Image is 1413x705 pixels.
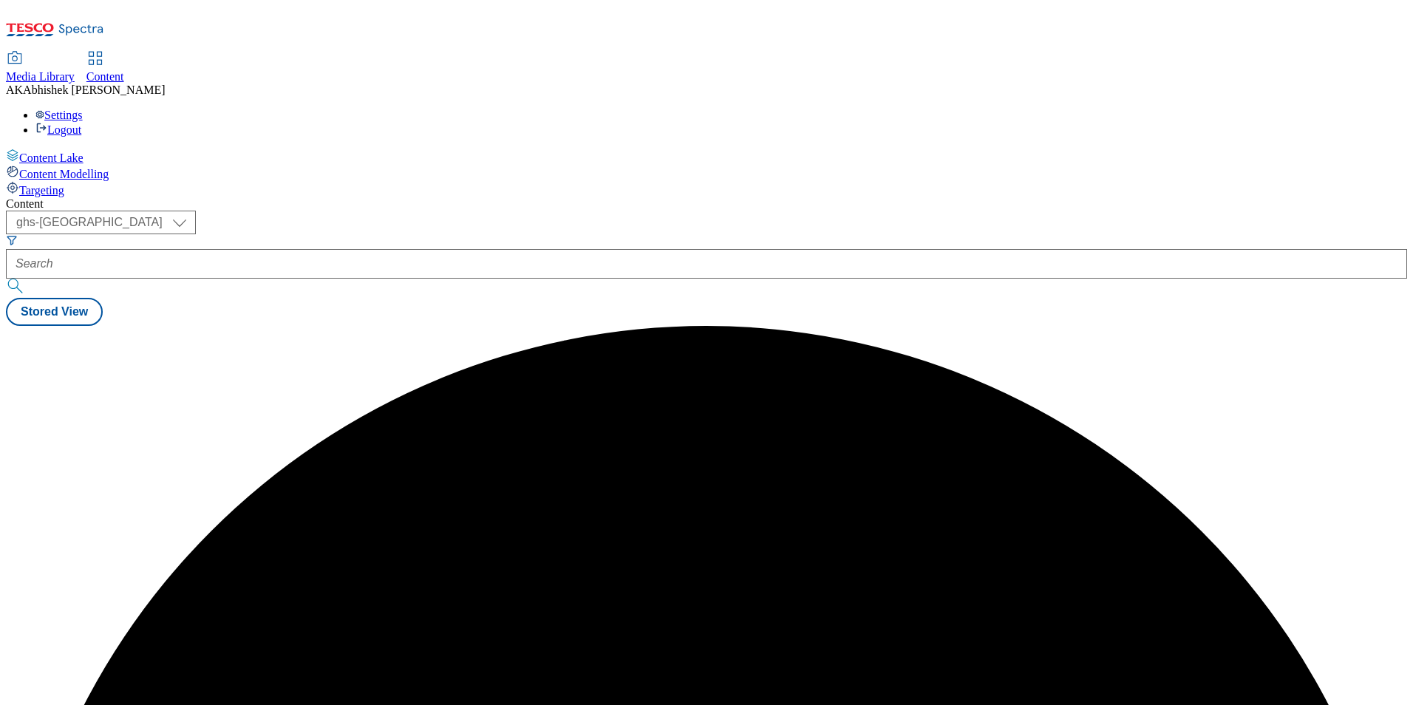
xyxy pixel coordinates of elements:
[6,197,1407,211] div: Content
[86,52,124,84] a: Content
[19,168,109,180] span: Content Modelling
[6,165,1407,181] a: Content Modelling
[6,181,1407,197] a: Targeting
[35,123,81,136] a: Logout
[19,151,84,164] span: Content Lake
[6,249,1407,279] input: Search
[6,70,75,83] span: Media Library
[35,109,83,121] a: Settings
[23,84,165,96] span: Abhishek [PERSON_NAME]
[6,84,23,96] span: AK
[6,234,18,246] svg: Search Filters
[6,298,103,326] button: Stored View
[19,184,64,197] span: Targeting
[6,149,1407,165] a: Content Lake
[6,52,75,84] a: Media Library
[86,70,124,83] span: Content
